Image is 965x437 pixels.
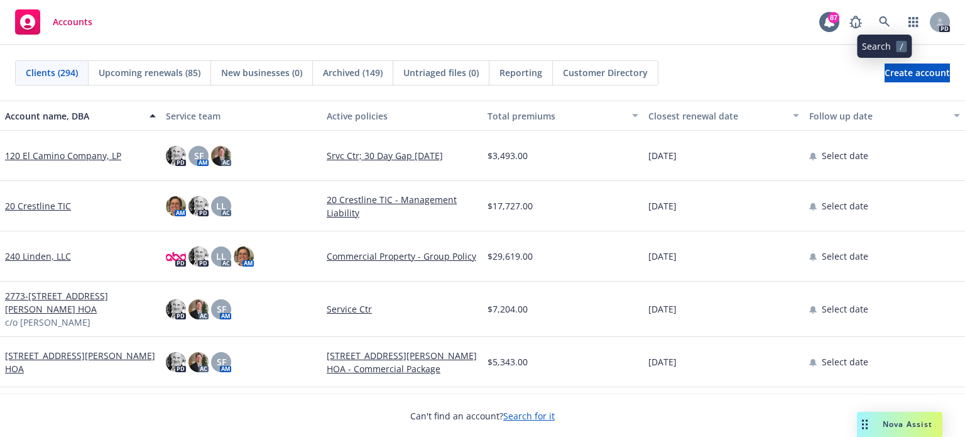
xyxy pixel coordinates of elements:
[648,109,785,123] div: Closest renewal date
[327,149,477,162] a: Srvc Ctr; 30 Day Gap [DATE]
[221,66,302,79] span: New businesses (0)
[166,299,186,319] img: photo
[648,302,677,316] span: [DATE]
[194,149,204,162] span: SF
[822,250,868,263] span: Select date
[822,199,868,213] span: Select date
[488,109,624,123] div: Total premiums
[822,302,868,316] span: Select date
[563,66,648,79] span: Customer Directory
[885,64,950,82] a: Create account
[883,419,932,429] span: Nova Assist
[885,61,950,85] span: Create account
[901,9,926,35] a: Switch app
[648,199,677,213] span: [DATE]
[323,66,383,79] span: Archived (149)
[822,355,868,368] span: Select date
[648,355,677,368] span: [DATE]
[822,149,868,162] span: Select date
[648,149,677,162] span: [DATE]
[482,101,643,131] button: Total premiums
[99,66,200,79] span: Upcoming renewals (85)
[5,199,71,213] a: 20 Crestline TIC
[648,250,677,263] span: [DATE]
[5,109,142,123] div: Account name, DBA
[503,410,555,422] a: Search for it
[188,246,209,267] img: photo
[5,349,156,375] a: [STREET_ADDRESS][PERSON_NAME] HOA
[53,17,92,27] span: Accounts
[410,409,555,423] span: Can't find an account?
[327,349,477,375] a: [STREET_ADDRESS][PERSON_NAME] HOA - Commercial Package
[5,316,90,329] span: c/o [PERSON_NAME]
[327,109,477,123] div: Active policies
[488,250,533,263] span: $29,619.00
[188,352,209,372] img: photo
[166,196,186,216] img: photo
[166,146,186,166] img: photo
[857,412,873,437] div: Drag to move
[26,66,78,79] span: Clients (294)
[499,66,542,79] span: Reporting
[809,109,946,123] div: Follow up date
[161,101,322,131] button: Service team
[327,193,477,219] a: 20 Crestline TIC - Management Liability
[217,355,226,368] span: SF
[488,149,528,162] span: $3,493.00
[643,101,804,131] button: Closest renewal date
[403,66,479,79] span: Untriaged files (0)
[857,412,942,437] button: Nova Assist
[166,246,186,267] img: photo
[166,109,317,123] div: Service team
[216,199,226,213] span: LL
[234,246,254,267] img: photo
[488,355,528,368] span: $5,343.00
[804,101,965,131] button: Follow up date
[211,146,231,166] img: photo
[322,101,482,131] button: Active policies
[166,352,186,372] img: photo
[188,196,209,216] img: photo
[488,302,528,316] span: $7,204.00
[843,9,868,35] a: Report a Bug
[327,302,477,316] a: Service Ctr
[488,199,533,213] span: $17,727.00
[872,9,897,35] a: Search
[216,250,226,263] span: LL
[327,250,477,263] a: Commercial Property - Group Policy
[217,302,226,316] span: SF
[5,289,156,316] a: 2773-[STREET_ADDRESS][PERSON_NAME] HOA
[5,250,71,263] a: 240 Linden, LLC
[188,299,209,319] img: photo
[10,4,97,40] a: Accounts
[828,12,839,23] div: 87
[5,149,121,162] a: 120 El Camino Company, LP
